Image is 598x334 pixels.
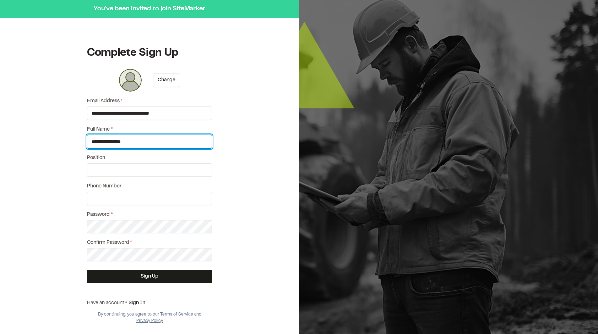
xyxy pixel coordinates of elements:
button: Sign Up [87,270,212,283]
a: Sign In [129,301,145,305]
label: Phone Number [87,182,212,190]
div: By continuing, you agree to our and [87,311,212,324]
div: Have an account? [87,299,212,307]
label: Confirm Password [87,239,212,247]
div: Click or Drag and Drop to change photo [119,69,142,92]
label: Email Address [87,97,212,105]
label: Password [87,211,212,219]
label: Position [87,154,212,162]
button: Terms of Service [160,311,193,318]
img: Profile Photo [119,69,142,92]
button: Privacy Policy [136,318,163,324]
label: Full Name [87,126,212,133]
button: Change [153,73,180,87]
h1: Complete Sign Up [87,46,212,60]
